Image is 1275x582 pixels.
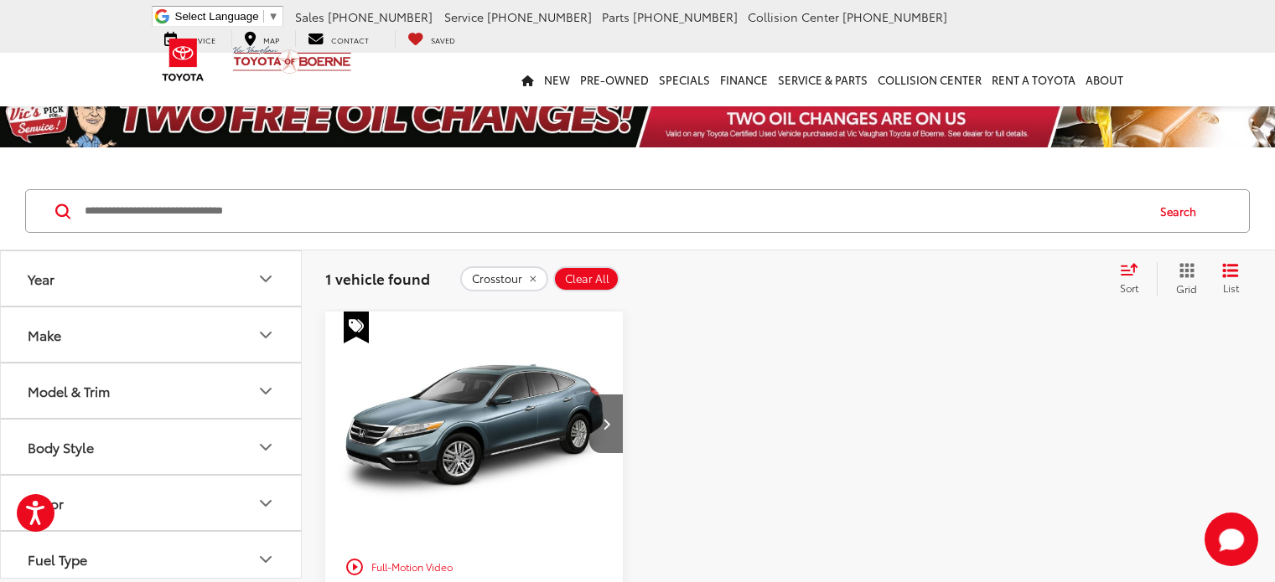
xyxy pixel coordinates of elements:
div: Color [256,493,276,513]
img: Toyota [152,33,215,87]
svg: Start Chat [1205,512,1258,566]
span: Parts [602,8,630,25]
span: List [1222,281,1239,295]
span: Crosstour [472,272,522,286]
div: Make [256,325,276,345]
span: Saved [431,34,455,45]
div: Model & Trim [28,383,110,399]
button: List View [1210,262,1252,296]
button: Next image [589,394,623,453]
div: 2014 Honda Crosstour EX-L 0 [324,312,625,535]
span: Clear All [565,272,609,286]
a: Pre-Owned [575,53,654,106]
button: Toggle Chat Window [1205,512,1258,566]
a: Rent a Toyota [987,53,1081,106]
img: 2014 Honda Crosstour EX-L [324,312,625,537]
a: Collision Center [873,53,987,106]
a: New [539,53,575,106]
button: MakeMake [1,307,303,362]
span: ​ [263,10,264,23]
span: [PHONE_NUMBER] [633,8,738,25]
a: Home [516,53,539,106]
a: About [1081,53,1128,106]
span: Collision Center [748,8,839,25]
span: [PHONE_NUMBER] [328,8,433,25]
button: YearYear [1,251,303,306]
div: Year [28,270,54,286]
a: Specials [654,53,715,106]
img: Vic Vaughan Toyota of Boerne [232,45,352,75]
button: Clear All [553,266,619,291]
span: Special [344,312,369,343]
div: Body Style [256,437,276,457]
div: Fuel Type [28,551,87,567]
span: ▼ [268,10,279,23]
button: Select sort value [1112,262,1157,296]
button: ColorColor [1,476,303,530]
a: My Saved Vehicles [395,30,468,47]
a: 2014 Honda Crosstour EX-L2014 Honda Crosstour EX-L2014 Honda Crosstour EX-L2014 Honda Crosstour EX-L [324,312,625,535]
div: Fuel Type [256,549,276,569]
div: Body Style [28,439,94,455]
div: Color [28,495,64,511]
button: Search [1144,190,1221,232]
a: Service & Parts: Opens in a new tab [773,53,873,106]
div: Make [28,327,61,343]
span: Sales [295,8,324,25]
button: Body StyleBody Style [1,420,303,474]
button: Model & TrimModel & Trim [1,363,303,418]
span: Sort [1120,281,1138,295]
a: Service [152,30,228,47]
span: 1 vehicle found [325,268,430,288]
span: Grid [1176,281,1197,296]
a: Map [231,30,292,47]
button: Grid View [1157,262,1210,296]
div: Year [256,269,276,289]
span: [PHONE_NUMBER] [842,8,947,25]
a: Finance [715,53,773,106]
span: Service [444,8,484,25]
span: Select Language [175,10,259,23]
span: [PHONE_NUMBER] [487,8,592,25]
div: Model & Trim [256,381,276,401]
input: Search by Make, Model, or Keyword [83,191,1144,231]
button: remove Crosstour [460,266,548,291]
a: Contact [295,30,381,47]
a: Select Language​ [175,10,279,23]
